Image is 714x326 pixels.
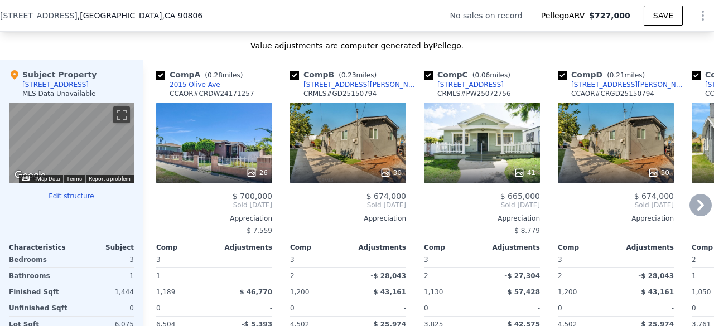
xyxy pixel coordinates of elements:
span: $ 57,428 [507,288,540,296]
div: Appreciation [290,214,406,223]
div: CCAOR # CRGD25150794 [571,89,654,98]
button: SAVE [644,6,683,26]
span: 0 [290,304,295,312]
span: $ 46,770 [239,288,272,296]
div: - [216,300,272,316]
span: 0 [424,304,428,312]
div: - [484,300,540,316]
span: $ 674,000 [366,192,406,201]
div: Adjustments [214,243,272,252]
div: Comp B [290,69,381,80]
span: 0.28 [208,71,223,79]
div: [STREET_ADDRESS] [22,80,89,89]
button: Map Data [36,175,60,183]
div: Comp A [156,69,247,80]
div: No sales on record [450,10,531,21]
a: 2015 Olive Ave [156,80,220,89]
div: 2015 Olive Ave [170,80,220,89]
a: [STREET_ADDRESS] [424,80,504,89]
span: 3 [424,256,428,264]
div: Adjustments [348,243,406,252]
div: 0 [74,300,134,316]
button: Toggle fullscreen view [113,106,130,123]
span: 1,200 [290,288,309,296]
span: $ 43,161 [373,288,406,296]
div: Comp [558,243,616,252]
div: Characteristics [9,243,71,252]
span: 3 [558,256,562,264]
span: ( miles) [468,71,515,79]
div: 30 [380,167,402,178]
span: $ 674,000 [634,192,674,201]
div: - [290,223,406,239]
a: [STREET_ADDRESS][PERSON_NAME] [558,80,687,89]
div: [STREET_ADDRESS][PERSON_NAME] [571,80,687,89]
a: Open this area in Google Maps (opens a new window) [12,168,49,183]
div: 2 [424,268,480,284]
div: Finished Sqft [9,284,69,300]
span: ( miles) [334,71,381,79]
div: CRMLS # PW25072756 [437,89,511,98]
div: 3 [74,252,134,267]
button: Show Options [692,4,714,27]
div: MLS Data Unavailable [22,89,96,98]
div: Appreciation [156,214,272,223]
span: 1,050 [692,288,711,296]
div: CCAOR # CRDW24171257 [170,89,254,98]
span: 1,200 [558,288,577,296]
div: - [350,252,406,267]
span: 2 [692,256,696,264]
div: [STREET_ADDRESS][PERSON_NAME] [303,80,419,89]
span: 0 [692,304,696,312]
div: - [350,300,406,316]
div: - [618,300,674,316]
span: 0.06 [475,71,490,79]
span: Pellego ARV [541,10,590,21]
img: Google [12,168,49,183]
div: Bathrooms [9,268,69,284]
div: Bedrooms [9,252,69,267]
a: [STREET_ADDRESS][PERSON_NAME] [290,80,419,89]
span: 0.23 [341,71,356,79]
div: Comp [424,243,482,252]
a: Terms [66,176,82,182]
div: 1 [74,268,134,284]
span: -$ 28,043 [370,272,406,280]
div: 30 [648,167,669,178]
span: 0 [558,304,562,312]
div: CRMLS # GD25150794 [303,89,377,98]
div: 2 [558,268,614,284]
div: - [558,223,674,239]
div: Subject Property [9,69,97,80]
span: $727,000 [589,11,630,20]
span: $ 700,000 [233,192,272,201]
button: Edit structure [9,192,134,201]
span: ( miles) [200,71,247,79]
span: , CA 90806 [162,11,202,20]
span: $ 665,000 [500,192,540,201]
div: Unfinished Sqft [9,300,69,316]
div: [STREET_ADDRESS] [437,80,504,89]
div: 1,444 [74,284,134,300]
span: 0 [156,304,161,312]
span: 1,189 [156,288,175,296]
div: 26 [246,167,268,178]
span: -$ 27,304 [504,272,540,280]
span: 3 [290,256,295,264]
div: Comp [156,243,214,252]
div: Appreciation [558,214,674,223]
div: 41 [514,167,535,178]
span: , [GEOGRAPHIC_DATA] [78,10,202,21]
span: -$ 7,559 [244,227,272,235]
div: Adjustments [616,243,674,252]
div: Map [9,103,134,183]
span: ( miles) [602,71,649,79]
div: - [216,268,272,284]
div: Comp [290,243,348,252]
span: -$ 28,043 [638,272,674,280]
div: Street View [9,103,134,183]
span: $ 43,161 [641,288,674,296]
div: - [216,252,272,267]
div: Appreciation [424,214,540,223]
span: 0.21 [610,71,625,79]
